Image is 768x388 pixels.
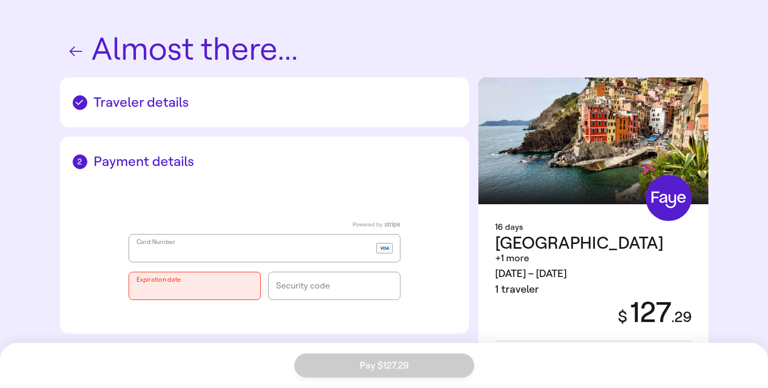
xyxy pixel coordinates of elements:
[495,252,529,264] span: +1 more
[294,353,474,378] button: Pay $127.29
[495,282,692,297] div: 1 traveler
[276,285,393,295] iframe: Secure CVC input frame
[618,307,627,326] span: $
[495,266,692,282] div: [DATE] – [DATE]
[136,285,253,295] iframe: Secure expiration date input frame
[136,247,372,257] iframe: Secure card number input frame
[268,186,394,208] iframe: PayPal-paypal
[495,221,692,234] div: 16 days
[73,94,456,110] h2: Traveler details
[60,33,708,67] h1: Almost there...
[73,153,456,170] h2: Payment details
[495,233,663,253] span: [GEOGRAPHIC_DATA]
[133,184,263,189] iframe: Secure express checkout frame
[360,361,409,370] span: Pay $127.29
[605,297,692,328] div: 127
[671,308,692,326] span: . 29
